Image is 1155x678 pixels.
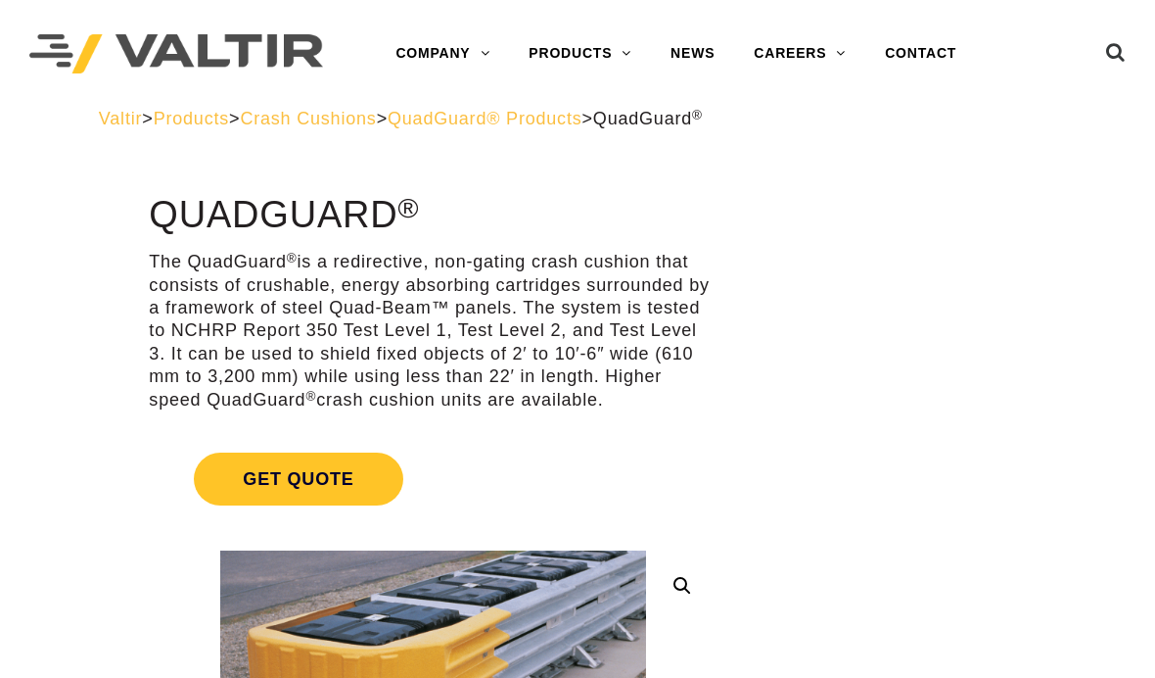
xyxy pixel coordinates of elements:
[593,109,703,128] span: QuadGuard
[287,251,298,266] sup: ®
[99,109,142,128] a: Valtir
[865,34,976,73] a: CONTACT
[29,34,323,74] img: Valtir
[734,34,865,73] a: CAREERS
[388,109,582,128] a: QuadGuard® Products
[194,453,402,506] span: Get Quote
[240,109,376,128] a: Crash Cushions
[149,429,716,529] a: Get Quote
[651,34,734,73] a: NEWS
[305,389,316,404] sup: ®
[376,34,509,73] a: COMPANY
[154,109,229,128] a: Products
[692,108,703,122] sup: ®
[665,568,700,604] a: 🔍
[149,195,716,236] h1: QuadGuard
[99,108,1056,130] div: > > > >
[149,251,716,412] p: The QuadGuard is a redirective, non-gating crash cushion that consists of crushable, energy absor...
[398,192,420,223] sup: ®
[509,34,651,73] a: PRODUCTS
